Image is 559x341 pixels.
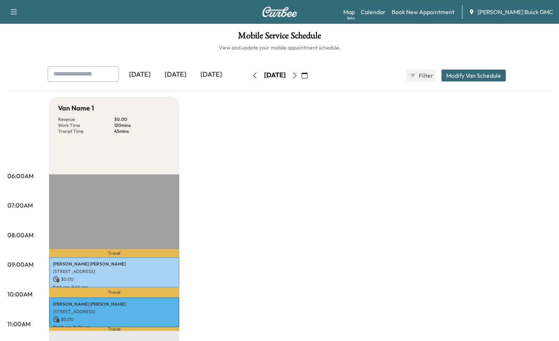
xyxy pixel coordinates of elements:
span: Filter [419,71,432,80]
div: [DATE] [193,66,229,83]
span: [PERSON_NAME] Buick GMC [478,7,553,16]
p: 11:00AM [7,319,30,328]
p: [STREET_ADDRESS] [53,268,176,274]
h6: View and update your mobile appointment schedule. [7,44,552,51]
div: [DATE] [264,71,286,80]
p: Travel [49,327,179,331]
p: Revenue [58,116,114,122]
p: $ 0.00 [114,116,170,122]
p: 07:00AM [7,201,33,210]
p: 10:00AM [7,290,32,299]
h5: Van Name 1 [58,103,94,113]
p: [PERSON_NAME] [PERSON_NAME] [53,301,176,307]
div: [DATE] [122,66,158,83]
p: Transit Time [58,128,114,134]
p: Travel [49,249,179,257]
p: Work Time [58,122,114,128]
p: Travel [49,287,179,297]
p: [STREET_ADDRESS] [53,309,176,315]
p: $ 0.00 [53,276,176,283]
button: Modify Van Schedule [441,70,506,81]
button: Filter [407,70,436,81]
p: 120 mins [114,122,170,128]
p: 10:06 am - 11:06 am [53,324,176,330]
a: MapBeta [343,7,355,16]
p: [PERSON_NAME] [PERSON_NAME] [53,261,176,267]
img: Curbee Logo [262,7,298,17]
a: Book New Appointment [392,7,454,16]
p: 45 mins [114,128,170,134]
p: 08:00AM [7,231,33,239]
div: [DATE] [158,66,193,83]
p: 09:00AM [7,260,33,269]
p: $ 0.00 [53,316,176,323]
p: 06:00AM [7,171,33,180]
p: 8:46 am - 9:46 am [53,284,176,290]
h1: Mobile Service Schedule [7,31,552,44]
div: Beta [347,15,355,21]
a: Calendar [361,7,386,16]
